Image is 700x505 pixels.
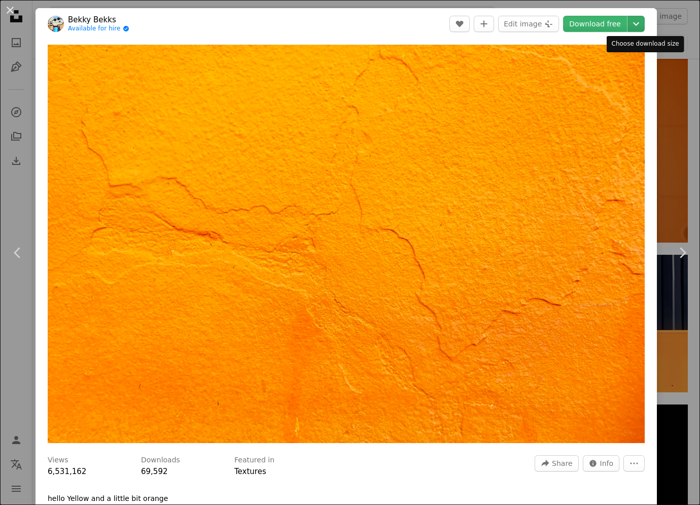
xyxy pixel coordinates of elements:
[68,25,129,33] a: Available for hire
[48,494,168,504] p: hello Yellow and a little bit orange
[600,456,614,471] span: Info
[48,16,64,32] img: Go to Bekky Bekks's profile
[474,16,494,32] button: Add to Collection
[48,45,645,443] button: Zoom in on this image
[449,16,470,32] button: Like
[552,456,572,471] span: Share
[48,45,645,443] img: orange concrete wall with shadow
[141,467,168,476] span: 69,592
[607,36,684,52] div: Choose download size
[68,15,129,25] a: Bekky Bekks
[234,455,274,465] h3: Featured in
[141,455,180,465] h3: Downloads
[234,467,266,476] a: Textures
[627,16,645,32] button: Choose download size
[498,16,559,32] button: Edit image
[583,455,620,472] button: Stats about this image
[535,455,578,472] button: Share this image
[664,204,700,301] a: Next
[48,455,68,465] h3: Views
[48,467,86,476] span: 6,531,162
[623,455,645,472] button: More Actions
[563,16,627,32] a: Download free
